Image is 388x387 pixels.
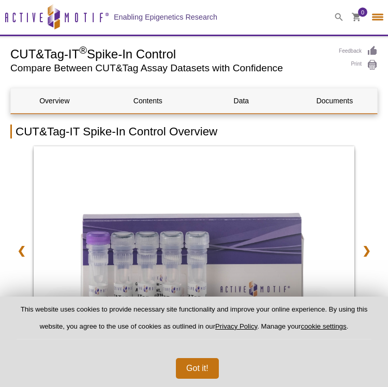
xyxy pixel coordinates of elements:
[176,358,219,379] button: Got it!
[10,64,329,73] h2: Compare Between CUT&Tag Assay Datasets with Confidence
[361,8,364,17] span: 0
[339,45,378,57] a: Feedback
[105,88,192,113] a: Contents
[215,322,257,330] a: Privacy Policy
[339,59,378,71] a: Print
[291,88,379,113] a: Documents
[114,12,217,22] h2: Enabling Epigenetics Research
[355,239,378,262] a: ❯
[10,45,329,61] h1: CUT&Tag-IT Spike-In Control
[79,44,87,56] sup: ®
[11,88,98,113] a: Overview
[17,305,371,339] p: This website uses cookies to provide necessary site functionality and improve your online experie...
[10,239,33,262] a: ❮
[198,88,285,113] a: Data
[301,322,347,330] button: cookie settings
[34,146,354,362] a: CUT&Tag-IT Spike-In Control, Anti-Mouse
[352,13,361,24] a: 0
[34,146,354,360] img: CUT&Tag-IT Spike-In Control, Anti-Rabbit
[10,125,378,138] h2: CUT&Tag-IT Spike-In Control Overview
